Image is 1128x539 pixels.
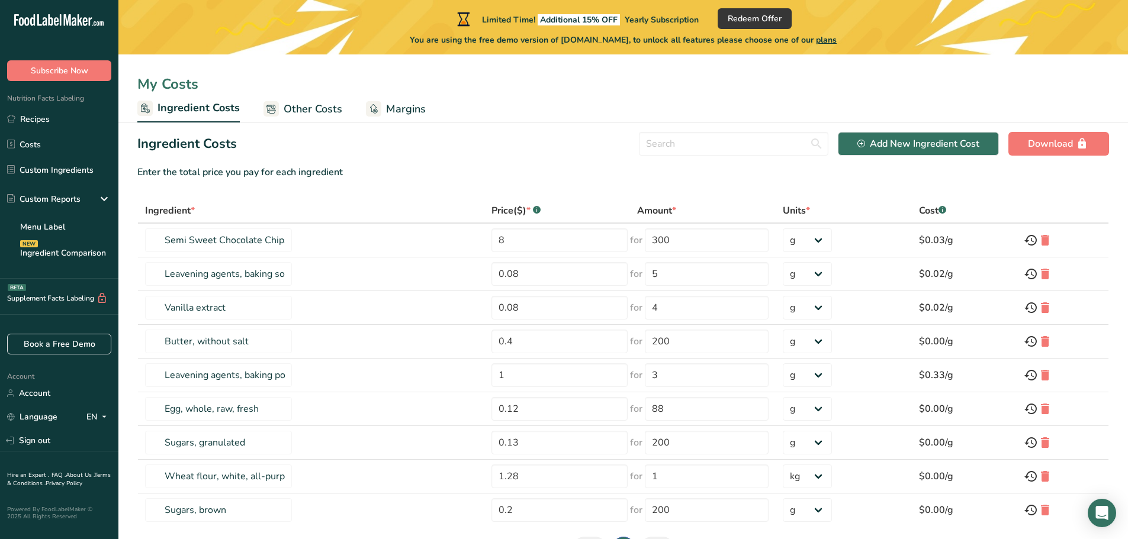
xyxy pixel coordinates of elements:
[66,471,94,479] a: About Us .
[284,101,342,117] span: Other Costs
[366,96,426,122] a: Margins
[912,359,1017,392] td: $0.33/g
[816,34,837,46] span: plans
[20,240,38,247] div: NEW
[158,100,240,116] span: Ingredient Costs
[1008,132,1109,156] button: Download
[7,193,81,205] div: Custom Reports
[912,392,1017,426] td: $0.00/g
[263,96,342,122] a: Other Costs
[118,73,1128,95] div: My Costs
[919,204,946,218] div: Cost
[630,334,642,348] span: for
[630,233,642,247] span: for
[7,506,111,520] div: Powered By FoodLabelMaker © 2025 All Rights Reserved
[455,12,699,26] div: Limited Time!
[838,132,999,156] button: Add New Ingredient Cost
[630,503,642,517] span: for
[137,95,240,123] a: Ingredient Costs
[718,8,792,29] button: Redeem Offer
[8,284,26,291] div: BETA
[7,471,111,488] a: Terms & Conditions .
[912,325,1017,359] td: $0.00/g
[630,368,642,382] span: for
[630,301,642,315] span: for
[145,204,195,218] div: Ingredient
[7,406,57,427] a: Language
[410,34,837,46] span: You are using the free demo version of [DOMAIN_NAME], to unlock all features please choose one of...
[912,224,1017,257] td: $0.03/g
[46,479,82,488] a: Privacy Policy
[538,14,620,25] span: Additional 15% OFF
[857,137,979,151] div: Add New Ingredient Cost
[637,204,676,218] div: Amount
[912,493,1017,527] td: $0.00/g
[7,334,111,354] a: Book a Free Demo
[31,64,88,77] span: Subscribe Now
[728,12,782,25] span: Redeem Offer
[7,471,49,479] a: Hire an Expert .
[630,435,642,450] span: for
[1028,137,1090,151] div: Download
[630,469,642,483] span: for
[630,402,642,416] span: for
[86,410,111,424] div: EN
[630,267,642,281] span: for
[137,134,237,154] h2: Ingredient Costs
[386,101,426,117] span: Margins
[491,204,541,218] div: Price($)
[783,204,810,218] div: Units
[912,257,1017,291] td: $0.02/g
[1088,499,1116,527] div: Open Intercom Messenger
[912,426,1017,460] td: $0.00/g
[52,471,66,479] a: FAQ .
[7,60,111,81] button: Subscribe Now
[912,291,1017,325] td: $0.02/g
[137,165,1109,179] div: Enter the total price you pay for each ingredient
[625,14,699,25] span: Yearly Subscription
[912,460,1017,493] td: $0.00/g
[639,132,828,156] input: Search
